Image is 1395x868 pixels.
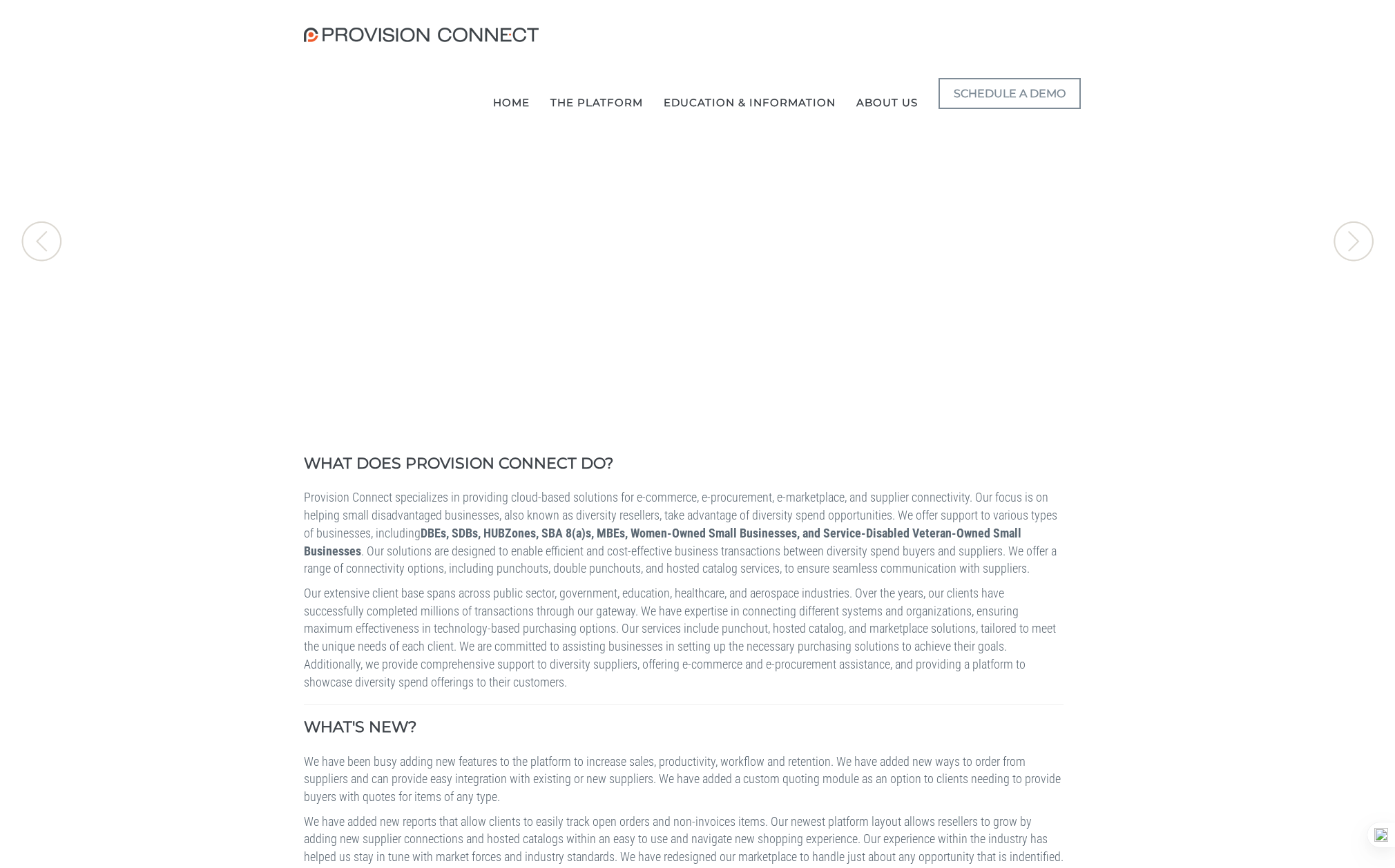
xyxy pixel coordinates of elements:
[939,78,1081,109] button: Schedule a Demo
[540,68,653,137] a: The Platform
[304,455,1064,472] h1: WHAT DOES PROVISION CONNECT DO?
[304,719,1064,736] h1: WHAT'S NEW?
[846,68,928,137] a: About Us
[653,68,846,137] a: Education & Information
[304,489,1064,578] p: Provision Connect specializes in providing cloud-based solutions for e-commerce, e-procurement, e...
[304,753,1064,806] p: We have been busy adding new features to the platform to increase sales, productivity, workflow a...
[304,455,1091,719] a: WHAT DOES PROVISION CONNECT DO? Provision Connect specializes in providing cloud-based solutions ...
[304,813,1064,866] p: We have added new reports that allow clients to easily track open orders and non-invoices items. ...
[304,719,1064,866] a: WHAT'S NEW? We have been busy adding new features to the platform to increase sales, productivity...
[304,584,1064,691] p: Our extensive client base spans across public sector, government, education, healthcare, and aero...
[483,68,540,137] a: Home
[304,28,546,42] img: Provision Connect
[928,68,1091,188] a: Schedule a Demo
[304,526,1021,558] b: DBEs, SDBs, HUBZones, SBA 8(a)s, MBEs, Women-Owned Small Businesses, and Service-Disabled Veteran...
